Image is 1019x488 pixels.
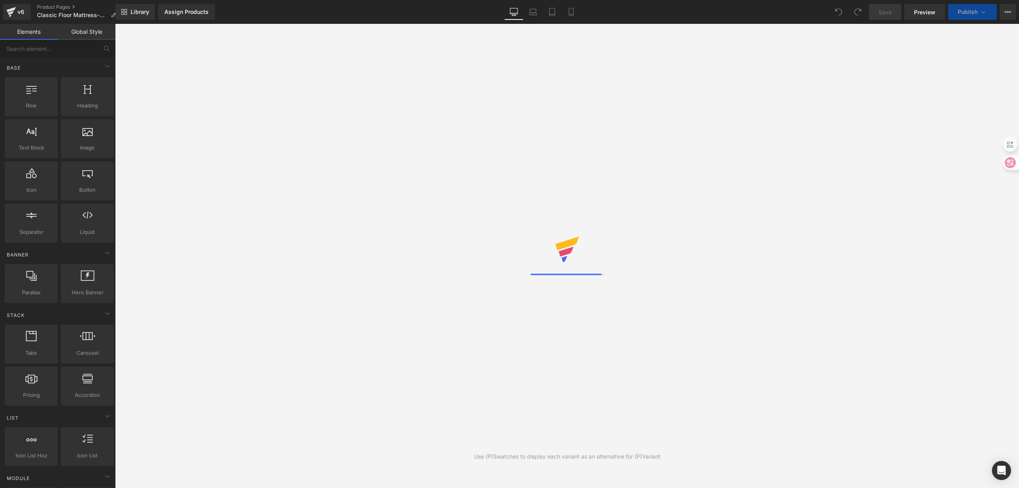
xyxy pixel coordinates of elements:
[914,8,935,16] span: Preview
[7,349,55,357] span: Tabs
[58,24,115,40] a: Global Style
[131,8,149,16] span: Library
[7,391,55,399] span: Pricing
[7,288,55,297] span: Parallax
[958,9,978,15] span: Publish
[6,474,31,482] span: Module
[16,7,26,17] div: v6
[37,4,123,10] a: Product Pages
[904,4,945,20] a: Preview
[831,4,847,20] button: Undo
[63,144,111,152] span: Image
[523,4,543,20] a: Laptop
[63,451,111,460] span: Icon List
[6,64,21,72] span: Base
[543,4,562,20] a: Tablet
[7,144,55,152] span: Text Block
[63,391,111,399] span: Accordion
[7,101,55,110] span: Row
[63,288,111,297] span: Hero Banner
[7,451,55,460] span: Icon List Hoz
[63,186,111,194] span: Button
[63,349,111,357] span: Carousel
[1000,4,1016,20] button: More
[63,101,111,110] span: Heading
[474,452,660,461] div: Use (P)Swatches to display each variant as an alternative for (P)Variant
[37,12,107,18] span: Classic Floor Mattress-打点
[6,414,20,422] span: List
[6,311,25,319] span: Stack
[562,4,581,20] a: Mobile
[115,4,155,20] a: New Library
[7,186,55,194] span: Icon
[164,9,209,15] div: Assign Products
[948,4,997,20] button: Publish
[850,4,866,20] button: Redo
[992,461,1011,480] div: Open Intercom Messenger
[6,251,29,259] span: Banner
[7,228,55,236] span: Separator
[504,4,523,20] a: Desktop
[3,4,31,20] a: v6
[878,8,892,16] span: Save
[63,228,111,236] span: Liquid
